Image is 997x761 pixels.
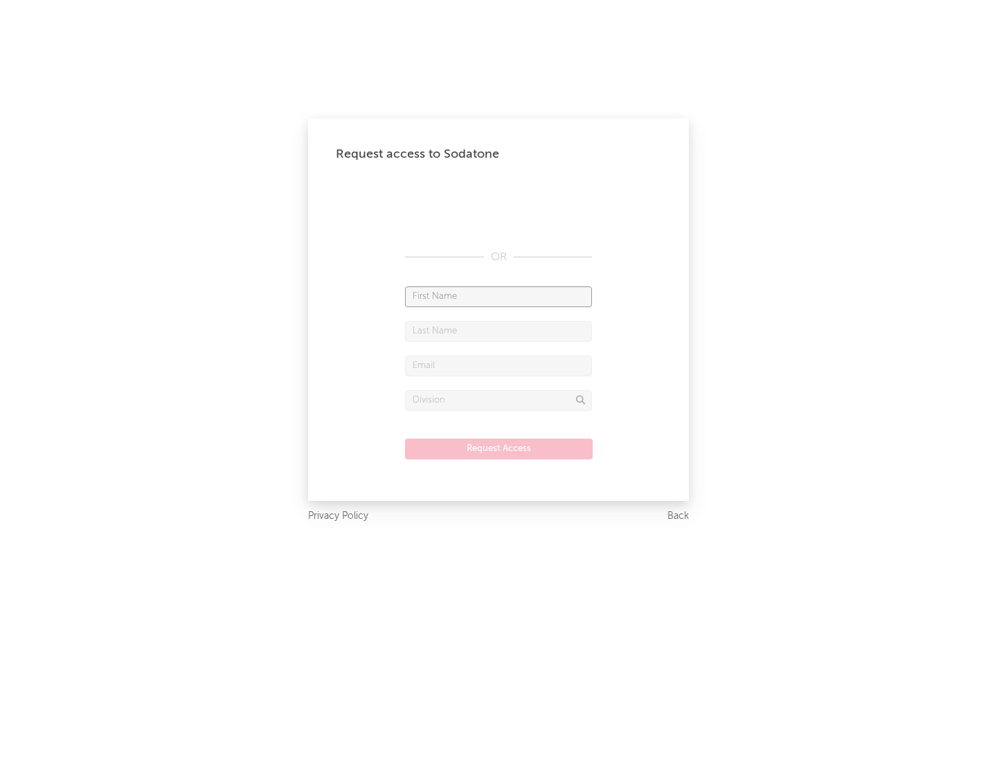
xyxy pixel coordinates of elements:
[405,439,593,459] button: Request Access
[405,321,592,342] input: Last Name
[308,508,368,525] a: Privacy Policy
[405,286,592,307] input: First Name
[405,249,592,266] div: OR
[336,146,661,163] div: Request access to Sodatone
[667,508,689,525] a: Back
[405,390,592,411] input: Division
[405,356,592,376] input: Email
